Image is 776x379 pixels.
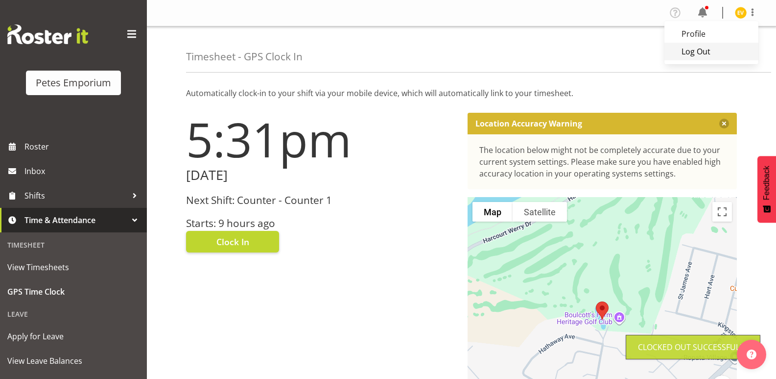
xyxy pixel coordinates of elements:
img: Rosterit website logo [7,25,88,44]
h2: [DATE] [186,168,456,183]
span: Clock In [216,235,249,248]
div: Timesheet [2,235,144,255]
button: Show street map [472,202,513,222]
a: Apply for Leave [2,324,144,349]
div: Leave [2,304,144,324]
button: Close message [719,119,729,128]
a: GPS Time Clock [2,279,144,304]
button: Clock In [186,231,279,253]
a: View Timesheets [2,255,144,279]
p: Automatically clock-in to your shift via your mobile device, which will automatically link to you... [186,87,737,99]
h4: Timesheet - GPS Clock In [186,51,303,62]
div: Clocked out Successfully [638,341,748,353]
span: GPS Time Clock [7,284,140,299]
h3: Next Shift: Counter - Counter 1 [186,195,456,206]
h3: Starts: 9 hours ago [186,218,456,229]
span: Shifts [24,188,127,203]
button: Feedback - Show survey [757,156,776,223]
p: Location Accuracy Warning [475,119,582,128]
div: The location below might not be completely accurate due to your current system settings. Please m... [479,144,726,179]
span: Time & Attendance [24,213,127,227]
a: Log Out [664,43,758,60]
div: Petes Emporium [36,76,111,90]
img: help-xxl-2.png [747,350,756,359]
span: View Timesheets [7,260,140,275]
img: eva-vailini10223.jpg [735,7,747,19]
a: View Leave Balances [2,349,144,373]
span: View Leave Balances [7,354,140,368]
h1: 5:31pm [186,113,456,166]
button: Show satellite imagery [513,202,567,222]
span: Roster [24,139,142,154]
span: Feedback [762,166,771,200]
span: Apply for Leave [7,329,140,344]
button: Toggle fullscreen view [712,202,732,222]
a: Profile [664,25,758,43]
span: Inbox [24,164,142,178]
